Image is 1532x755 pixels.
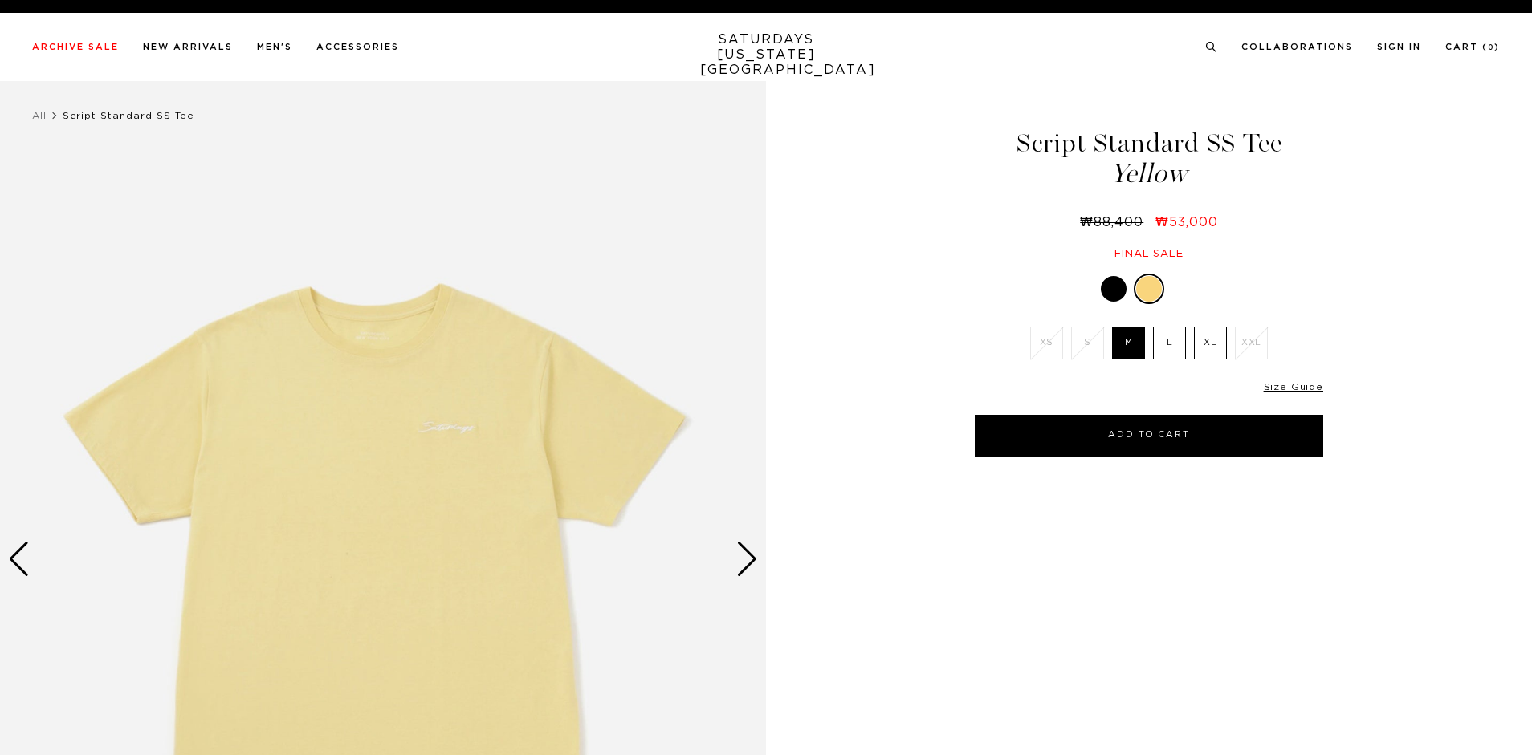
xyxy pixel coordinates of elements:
[8,542,30,577] div: Previous slide
[63,111,194,120] span: Script Standard SS Tee
[316,43,399,51] a: Accessories
[257,43,292,51] a: Men's
[32,43,119,51] a: Archive Sale
[1194,327,1227,359] label: XL
[1241,43,1353,51] a: Collaborations
[1153,327,1186,359] label: L
[1445,43,1500,51] a: Cart (0)
[1112,327,1145,359] label: M
[972,160,1326,187] span: Yellow
[972,130,1326,187] h1: Script Standard SS Tee
[1488,44,1494,51] small: 0
[32,111,47,120] a: All
[143,43,233,51] a: New Arrivals
[736,542,758,577] div: Next slide
[1155,216,1218,229] span: ₩53,000
[1377,43,1421,51] a: Sign In
[1080,216,1150,229] del: ₩88,400
[975,415,1323,457] button: Add to Cart
[1264,382,1323,392] a: Size Guide
[700,32,833,78] a: SATURDAYS[US_STATE][GEOGRAPHIC_DATA]
[972,247,1326,261] div: Final sale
